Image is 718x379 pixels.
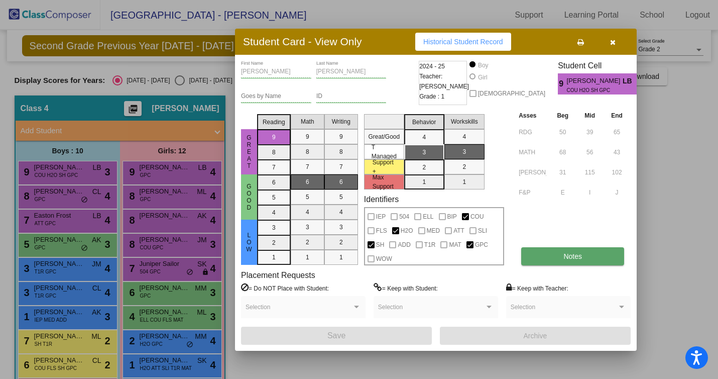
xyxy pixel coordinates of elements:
[603,110,631,121] th: End
[419,91,444,102] span: Grade : 1
[576,110,603,121] th: Mid
[427,225,440,237] span: MED
[516,110,549,121] th: Asses
[415,33,511,51] button: Historical Student Record
[423,211,433,223] span: ELL
[453,225,464,237] span: ATT
[567,76,623,86] span: [PERSON_NAME]
[419,71,469,91] span: Teacher: [PERSON_NAME]
[524,332,547,340] span: Archive
[519,145,546,160] input: assessment
[519,165,546,180] input: assessment
[364,195,399,204] label: Identifiers
[567,86,616,94] span: COU H2O SH GPC
[423,38,503,46] span: Historical Student Record
[440,327,631,345] button: Archive
[475,239,488,251] span: GPC
[558,78,566,90] span: 9
[241,93,311,100] input: goes by name
[374,283,438,293] label: = Keep with Student:
[376,225,387,237] span: FLS
[637,78,645,90] span: 3
[241,283,329,293] label: = Do NOT Place with Student:
[376,253,392,265] span: WOW
[424,239,436,251] span: T1R
[245,134,254,169] span: Great
[398,239,410,251] span: ADD
[519,125,546,140] input: assessment
[241,327,432,345] button: Save
[478,225,487,237] span: SLI
[563,252,582,260] span: Notes
[449,239,461,251] span: MAT
[399,211,409,223] span: 504
[623,76,637,86] span: LB
[376,211,386,223] span: IEP
[521,247,624,265] button: Notes
[470,211,484,223] span: COU
[558,61,645,70] h3: Student Cell
[401,225,413,237] span: H2O
[477,73,488,82] div: Girl
[519,185,546,200] input: assessment
[243,35,362,48] h3: Student Card - View Only
[419,61,445,71] span: 2024 - 25
[245,232,254,253] span: Low
[245,183,254,211] span: Good
[241,270,315,280] label: Placement Requests
[447,211,457,223] span: BIP
[506,283,568,293] label: = Keep with Teacher:
[376,239,385,251] span: SH
[478,87,545,100] span: [DEMOGRAPHIC_DATA]
[549,110,576,121] th: Beg
[327,331,345,340] span: Save
[477,61,489,70] div: Boy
